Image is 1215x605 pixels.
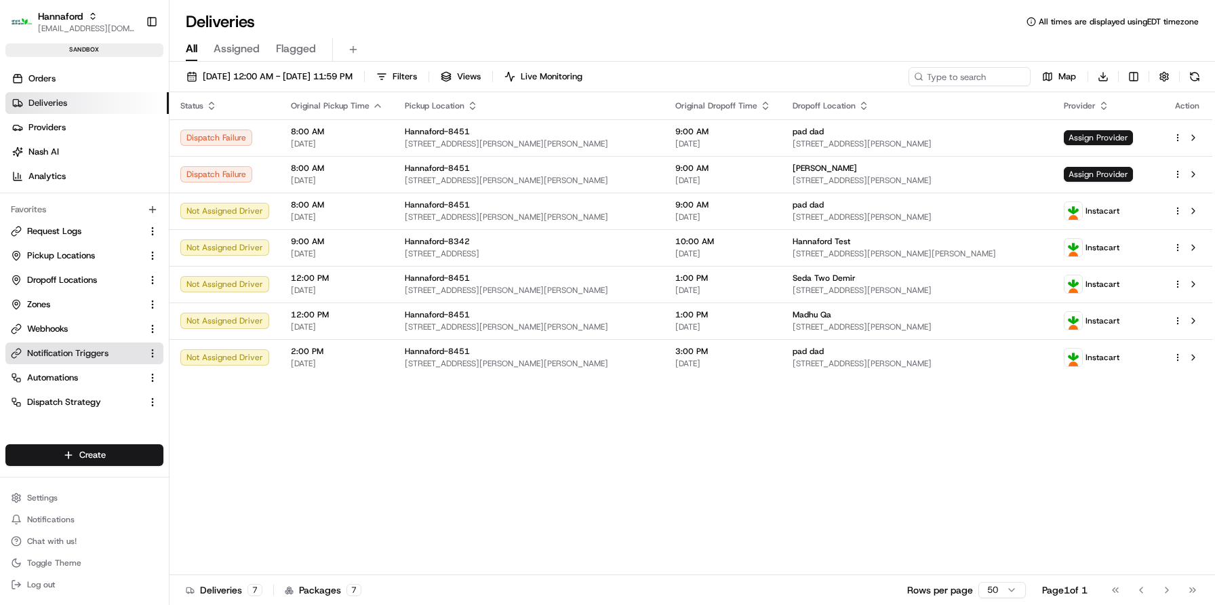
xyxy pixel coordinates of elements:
p: Welcome 👋 [14,54,247,76]
a: Request Logs [11,225,142,237]
a: Dropoff Locations [11,274,142,286]
a: 📗Knowledge Base [8,191,109,216]
span: Settings [27,492,58,503]
button: Automations [5,367,163,389]
a: Deliveries [5,92,169,114]
input: Clear [35,87,224,102]
span: [STREET_ADDRESS][PERSON_NAME][PERSON_NAME] [405,212,654,222]
span: Assign Provider [1064,130,1133,145]
span: 1:00 PM [675,309,771,320]
span: Instacart [1085,315,1119,326]
button: [EMAIL_ADDRESS][DOMAIN_NAME] [38,23,135,34]
div: We're available if you need us! [46,143,172,154]
span: Hannaford-8451 [405,309,470,320]
a: 💻API Documentation [109,191,223,216]
span: [DATE] [291,175,383,186]
a: Powered byPylon [96,229,164,240]
button: Filters [370,67,423,86]
span: [DATE] [675,212,771,222]
span: pad dad [793,346,824,357]
span: Hannaford-8451 [405,273,470,284]
span: pad dad [793,126,824,137]
span: [DATE] [675,285,771,296]
span: 8:00 AM [291,163,383,174]
span: Views [457,71,481,83]
a: Providers [5,117,169,138]
button: Map [1036,67,1082,86]
span: 10:00 AM [675,236,771,247]
div: 📗 [14,198,24,209]
span: Map [1058,71,1076,83]
span: [STREET_ADDRESS][PERSON_NAME] [793,175,1041,186]
span: 8:00 AM [291,126,383,137]
span: [STREET_ADDRESS][PERSON_NAME] [793,358,1041,369]
button: Request Logs [5,220,163,242]
span: Instacart [1085,206,1119,216]
span: pad dad [793,199,824,210]
img: instacart_logo.png [1064,202,1082,220]
span: [DATE] [291,285,383,296]
img: instacart_logo.png [1064,312,1082,330]
button: Settings [5,488,163,507]
span: Instacart [1085,242,1119,253]
span: [STREET_ADDRESS] [405,248,654,259]
span: [DATE] 12:00 AM - [DATE] 11:59 PM [203,71,353,83]
div: 💻 [115,198,125,209]
span: 1:00 PM [675,273,771,284]
span: 9:00 AM [675,126,771,137]
input: Type to search [909,67,1031,86]
span: [DATE] [291,212,383,222]
button: Chat with us! [5,532,163,551]
span: Deliveries [28,97,67,109]
span: Filters [393,71,417,83]
span: Pickup Location [405,100,464,111]
div: Page 1 of 1 [1042,583,1088,597]
span: 9:00 AM [675,199,771,210]
button: Hannaford [38,9,83,23]
span: Analytics [28,170,66,182]
span: [STREET_ADDRESS][PERSON_NAME] [793,321,1041,332]
a: Notification Triggers [11,347,142,359]
span: [STREET_ADDRESS][PERSON_NAME][PERSON_NAME] [405,138,654,149]
span: 12:00 PM [291,309,383,320]
span: [STREET_ADDRESS][PERSON_NAME] [793,212,1041,222]
button: Dispatch Strategy [5,391,163,413]
span: Hannaford-8342 [405,236,470,247]
img: 1736555255976-a54dd68f-1ca7-489b-9aae-adbdc363a1c4 [14,130,38,154]
a: Pickup Locations [11,250,142,262]
div: sandbox [5,43,163,57]
span: Orders [28,73,56,85]
span: Status [180,100,203,111]
button: Dropoff Locations [5,269,163,291]
span: 9:00 AM [675,163,771,174]
span: [DATE] [675,248,771,259]
span: 12:00 PM [291,273,383,284]
a: Zones [11,298,142,311]
span: Pylon [135,230,164,240]
span: Provider [1064,100,1096,111]
img: Hannaford [11,11,33,33]
span: Assigned [214,41,260,57]
a: Orders [5,68,169,90]
button: Create [5,444,163,466]
span: 9:00 AM [291,236,383,247]
button: HannafordHannaford[EMAIL_ADDRESS][DOMAIN_NAME] [5,5,140,38]
div: Deliveries [186,583,262,597]
span: [DATE] [291,248,383,259]
span: Original Dropoff Time [675,100,757,111]
span: Hannaford Test [793,236,850,247]
span: [PERSON_NAME] [793,163,857,174]
span: Notification Triggers [27,347,108,359]
button: Notifications [5,510,163,529]
img: instacart_logo.png [1064,349,1082,366]
button: Live Monitoring [498,67,589,86]
span: [STREET_ADDRESS][PERSON_NAME][PERSON_NAME] [405,321,654,332]
span: [STREET_ADDRESS][PERSON_NAME] [793,285,1041,296]
span: Flagged [276,41,316,57]
button: Webhooks [5,318,163,340]
span: [DATE] [675,175,771,186]
a: Nash AI [5,141,169,163]
button: [DATE] 12:00 AM - [DATE] 11:59 PM [180,67,359,86]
